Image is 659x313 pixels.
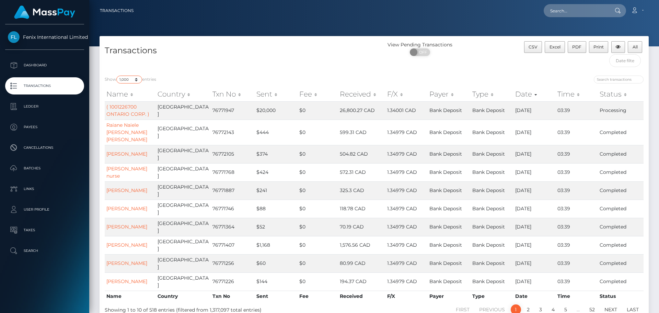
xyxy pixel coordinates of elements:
th: Payer: activate to sort column ascending [428,87,471,101]
td: 76771768 [211,163,255,181]
button: All [628,41,642,53]
td: Completed [598,181,644,200]
th: Name [105,291,156,302]
th: F/X: activate to sort column ascending [385,87,428,101]
td: [DATE] [513,254,556,272]
td: $0 [298,145,338,163]
div: View Pending Transactions [374,41,466,48]
td: 03:39 [556,163,598,181]
td: Completed [598,236,644,254]
td: Completed [598,163,644,181]
span: Fenix International Limited [5,34,84,40]
label: Show entries [105,76,156,83]
th: Time: activate to sort column ascending [556,87,598,101]
td: [GEOGRAPHIC_DATA] [156,163,211,181]
p: User Profile [8,204,81,215]
td: $52 [255,218,298,236]
td: [GEOGRAPHIC_DATA] [156,200,211,218]
td: [GEOGRAPHIC_DATA] [156,272,211,291]
td: 76771746 [211,200,255,218]
td: $144 [255,272,298,291]
td: Bank Deposit [471,181,513,200]
span: Bank Deposit [429,224,462,230]
span: PDF [572,44,581,49]
td: 599.31 CAD [338,120,385,145]
a: Batches [5,160,84,177]
td: $88 [255,200,298,218]
td: 76771256 [211,254,255,272]
a: [PERSON_NAME] [106,242,147,248]
a: [PERSON_NAME] [106,205,147,212]
input: Date filter [609,54,641,67]
td: [GEOGRAPHIC_DATA] [156,120,211,145]
td: 76772143 [211,120,255,145]
p: Transactions [8,81,81,91]
td: Completed [598,145,644,163]
td: 1.34979 CAD [385,200,428,218]
button: Print [589,41,609,53]
td: Bank Deposit [471,236,513,254]
th: Time [556,291,598,302]
button: PDF [568,41,586,53]
span: Print [593,44,604,49]
td: [GEOGRAPHIC_DATA] [156,254,211,272]
p: Taxes [8,225,81,235]
td: [GEOGRAPHIC_DATA] [156,101,211,120]
th: Sent [255,291,298,302]
th: Date: activate to sort column ascending [513,87,556,101]
td: [DATE] [513,163,556,181]
td: $374 [255,145,298,163]
td: [GEOGRAPHIC_DATA] [156,218,211,236]
span: OFF [414,48,431,56]
th: Country: activate to sort column ascending [156,87,211,101]
td: 1.34979 CAD [385,236,428,254]
a: [PERSON_NAME] [106,151,147,157]
span: Bank Deposit [429,107,462,113]
a: [PERSON_NAME] [106,260,147,266]
td: [DATE] [513,218,556,236]
td: $0 [298,272,338,291]
span: Excel [550,44,560,49]
span: Bank Deposit [429,242,462,248]
td: Completed [598,272,644,291]
td: 1.34979 CAD [385,218,428,236]
th: Name: activate to sort column ascending [105,87,156,101]
p: Search [8,246,81,256]
td: 1.34001 CAD [385,101,428,120]
a: Links [5,180,84,198]
span: Bank Deposit [429,129,462,135]
span: CSV [529,44,537,49]
td: Bank Deposit [471,272,513,291]
span: Bank Deposit [429,151,462,157]
a: ( 1001226700 ONTARIO CORP. ) [106,104,149,117]
td: 03:39 [556,254,598,272]
td: 1.34979 CAD [385,181,428,200]
td: 03:39 [556,200,598,218]
th: Date [513,291,556,302]
a: Taxes [5,222,84,239]
td: [DATE] [513,120,556,145]
td: [GEOGRAPHIC_DATA] [156,145,211,163]
span: Bank Deposit [429,169,462,175]
td: $60 [255,254,298,272]
td: 03:39 [556,145,598,163]
p: Ledger [8,101,81,112]
td: [GEOGRAPHIC_DATA] [156,236,211,254]
th: Status [598,291,644,302]
td: Completed [598,254,644,272]
th: Txn No [211,291,255,302]
td: 03:39 [556,120,598,145]
th: Payer [428,291,471,302]
td: [GEOGRAPHIC_DATA] [156,181,211,200]
td: 76771407 [211,236,255,254]
td: 1.34979 CAD [385,120,428,145]
button: CSV [524,41,542,53]
a: [PERSON_NAME] [106,187,147,193]
img: MassPay Logo [14,5,75,19]
img: Fenix International Limited [8,31,20,43]
td: 03:39 [556,272,598,291]
span: All [633,44,638,49]
a: Payees [5,119,84,136]
h4: Transactions [105,45,369,57]
td: 03:39 [556,236,598,254]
